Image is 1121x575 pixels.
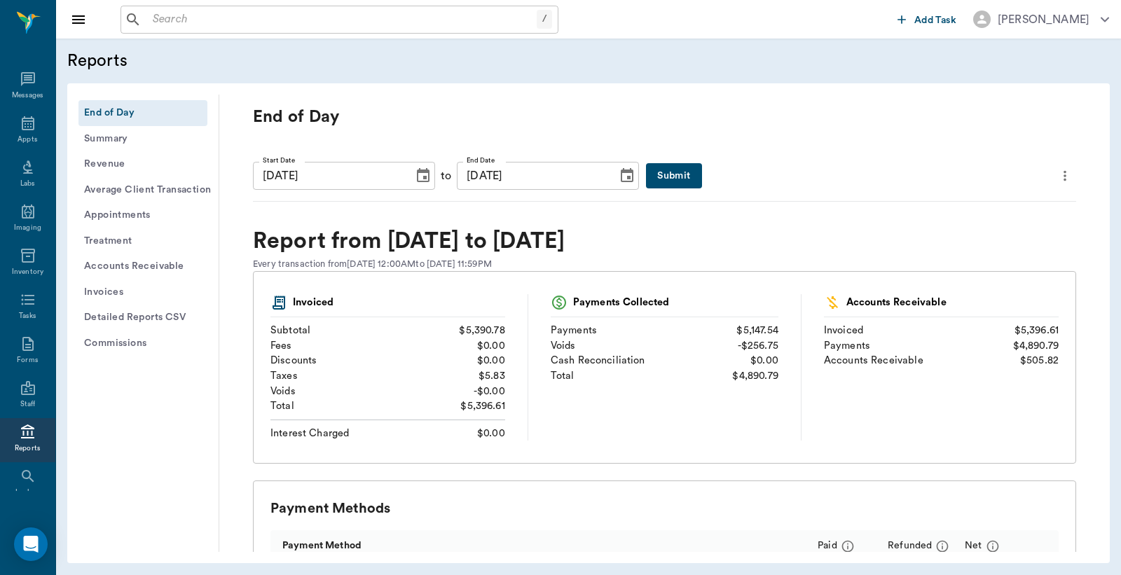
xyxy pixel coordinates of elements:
[263,155,296,165] label: Start Date
[824,294,1059,317] div: Accounts Receivable
[457,162,607,190] input: MM/DD/YYYY
[78,126,207,152] button: Summary
[1015,323,1059,338] div: $5,396.61
[17,355,38,366] div: Forms
[474,384,505,399] div: - $0.00
[738,338,778,354] div: - $256.75
[409,162,437,190] button: Choose date, selected date is Aug 13, 2025
[253,162,404,190] input: MM/DD/YYYY
[459,323,504,338] div: $5,390.78
[14,223,41,233] div: Imaging
[982,536,1003,557] button: message
[78,151,207,177] button: Revenue
[78,202,207,228] button: Appointments
[270,368,298,384] div: Taxes
[78,331,207,356] button: Commissions
[78,228,207,254] button: Treatment
[824,338,870,354] div: Payments
[477,338,505,354] div: $0.00
[12,267,43,277] div: Inventory
[20,399,35,410] div: Staff
[270,426,349,441] div: Interest Charged
[932,536,953,557] button: message
[646,163,701,189] button: Submit
[1013,338,1059,354] div: $4,890.79
[270,530,811,562] div: Payment Method
[270,294,505,317] div: Invoiced
[253,224,1076,258] div: Report from [DATE] to [DATE]
[253,258,1076,271] div: Every transaction from [DATE] 12:00AM to [DATE] 11:59PM
[732,368,778,384] div: $4,890.79
[12,90,44,101] div: Messages
[270,353,317,368] div: Discounts
[818,526,858,565] div: Paid
[1020,353,1059,368] div: $505.82
[270,338,292,354] div: Fees
[18,134,37,145] div: Appts
[78,279,207,305] button: Invoices
[551,338,576,354] div: Voids
[998,11,1089,28] div: [PERSON_NAME]
[551,323,597,338] div: Payments
[613,162,641,190] button: Choose date, selected date is Aug 13, 2025
[15,443,41,454] div: Reports
[537,10,552,29] div: /
[441,167,451,184] div: to
[892,6,962,32] button: Add Task
[282,526,362,565] div: Payment Method
[15,487,40,498] div: Lookup
[1054,164,1076,188] button: more
[14,527,48,561] div: Open Intercom Messenger
[78,254,207,279] button: Accounts Receivable
[270,323,310,338] div: Subtotal
[477,426,505,441] div: $0.00
[467,155,495,165] label: End Date
[19,311,36,321] div: Tasks
[750,353,778,368] div: $0.00
[551,294,778,317] div: Payments Collected
[64,6,92,34] button: Close drawer
[962,6,1120,32] button: [PERSON_NAME]
[78,177,207,203] button: Average Client Transaction
[888,526,951,565] div: Refunded
[736,323,778,338] div: $5,147.54
[965,526,1003,565] div: Net
[147,10,537,29] input: Search
[551,353,645,368] div: Cash Reconciliation
[824,353,923,368] div: Accounts Receivable
[551,368,575,384] div: Total
[78,100,207,126] button: End of Day
[270,384,296,399] div: Voids
[460,399,504,414] div: $5,396.61
[477,353,505,368] div: $0.00
[824,323,863,338] div: Invoiced
[253,106,883,128] p: End of Day
[479,368,505,384] div: $5.83
[20,179,35,189] div: Labs
[270,399,294,414] div: Total
[270,498,1059,519] div: Payment Methods
[837,536,858,557] button: message
[67,50,435,72] h5: Reports
[78,305,207,331] button: Detailed Reports CSV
